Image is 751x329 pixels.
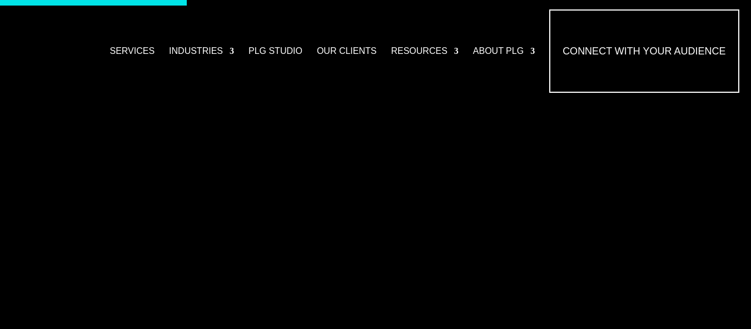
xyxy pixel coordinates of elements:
[391,9,458,93] a: Resources
[549,9,739,93] a: Connect with Your Audience
[110,9,155,93] a: Services
[169,9,234,93] a: Industries
[248,9,302,93] a: PLG Studio
[473,9,535,93] a: About PLG
[317,9,377,93] a: Our Clients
